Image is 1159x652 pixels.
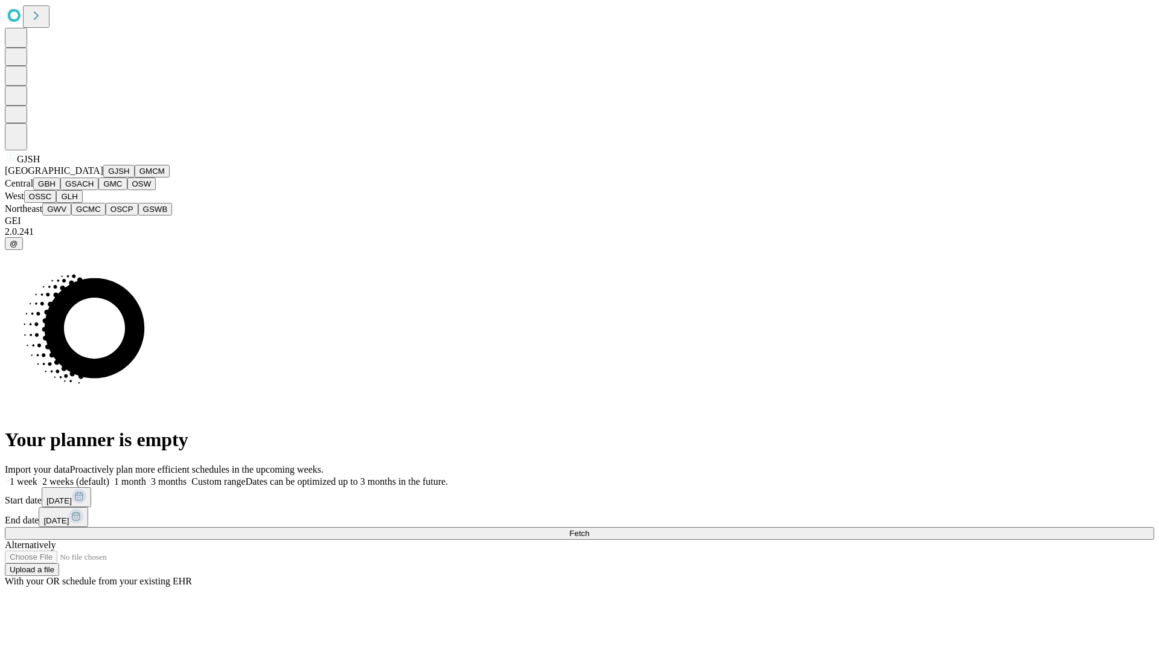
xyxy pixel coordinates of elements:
[98,177,127,190] button: GMC
[60,177,98,190] button: GSACH
[5,203,42,214] span: Northeast
[114,476,146,487] span: 1 month
[70,464,324,475] span: Proactively plan more efficient schedules in the upcoming weeks.
[42,203,71,216] button: GWV
[106,203,138,216] button: OSCP
[5,165,103,176] span: [GEOGRAPHIC_DATA]
[10,476,37,487] span: 1 week
[39,507,88,527] button: [DATE]
[138,203,173,216] button: GSWB
[103,165,135,177] button: GJSH
[5,576,192,586] span: With your OR schedule from your existing EHR
[5,507,1154,527] div: End date
[5,237,23,250] button: @
[46,496,72,505] span: [DATE]
[5,527,1154,540] button: Fetch
[5,563,59,576] button: Upload a file
[17,154,40,164] span: GJSH
[42,487,91,507] button: [DATE]
[10,239,18,248] span: @
[5,178,33,188] span: Central
[56,190,82,203] button: GLH
[246,476,448,487] span: Dates can be optimized up to 3 months in the future.
[43,516,69,525] span: [DATE]
[5,464,70,475] span: Import your data
[5,216,1154,226] div: GEI
[151,476,187,487] span: 3 months
[71,203,106,216] button: GCMC
[5,487,1154,507] div: Start date
[191,476,245,487] span: Custom range
[569,529,589,538] span: Fetch
[5,191,24,201] span: West
[42,476,109,487] span: 2 weeks (default)
[5,226,1154,237] div: 2.0.241
[24,190,57,203] button: OSSC
[135,165,170,177] button: GMCM
[127,177,156,190] button: OSW
[5,429,1154,451] h1: Your planner is empty
[33,177,60,190] button: GBH
[5,540,56,550] span: Alternatively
